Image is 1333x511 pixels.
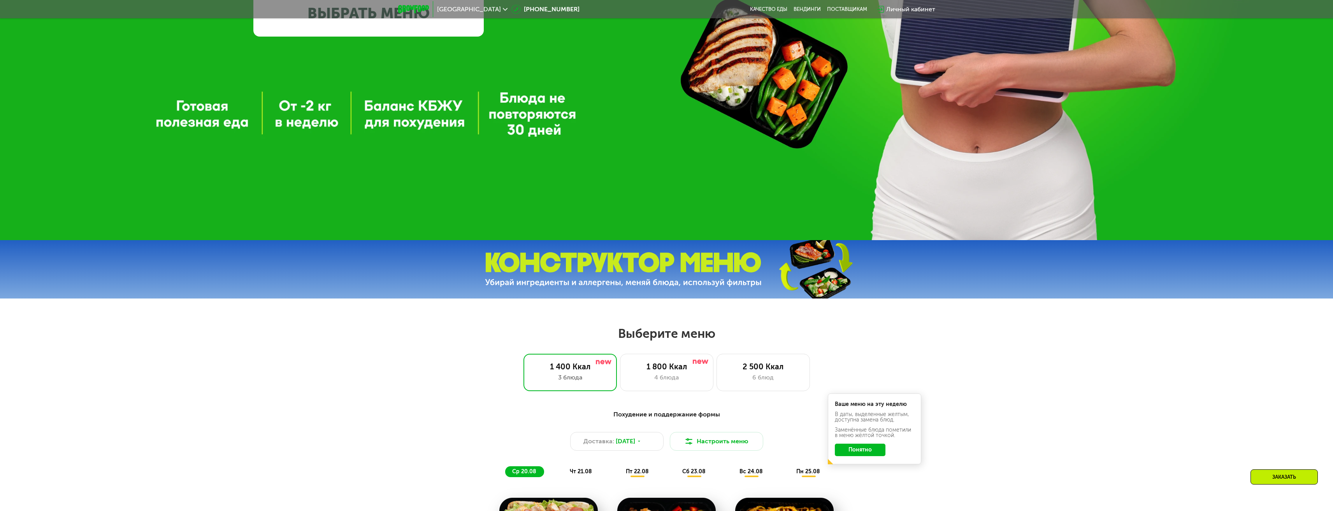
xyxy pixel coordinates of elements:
a: Качество еды [750,6,787,12]
span: [GEOGRAPHIC_DATA] [437,6,501,12]
div: поставщикам [827,6,867,12]
a: Вендинги [794,6,821,12]
h2: Выберите меню [25,326,1308,341]
div: 1 800 Ккал [628,362,705,371]
div: В даты, выделенные желтым, доступна замена блюд. [835,412,914,423]
span: пт 22.08 [626,468,649,475]
button: Понятно [835,444,885,456]
span: сб 23.08 [682,468,706,475]
div: 3 блюда [532,373,609,382]
button: Настроить меню [670,432,763,451]
div: Заказать [1250,469,1318,485]
span: Доставка: [583,437,614,446]
span: чт 21.08 [570,468,592,475]
div: 2 500 Ккал [725,362,802,371]
span: пн 25.08 [796,468,820,475]
span: [DATE] [616,437,635,446]
span: вс 24.08 [739,468,763,475]
div: 1 400 Ккал [532,362,609,371]
div: Личный кабинет [886,5,935,14]
a: [PHONE_NUMBER] [511,5,580,14]
span: ср 20.08 [512,468,536,475]
div: 4 блюда [628,373,705,382]
div: 6 блюд [725,373,802,382]
div: Похудение и поддержание формы [436,410,897,420]
div: Заменённые блюда пометили в меню жёлтой точкой. [835,427,914,438]
div: Ваше меню на эту неделю [835,402,914,407]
